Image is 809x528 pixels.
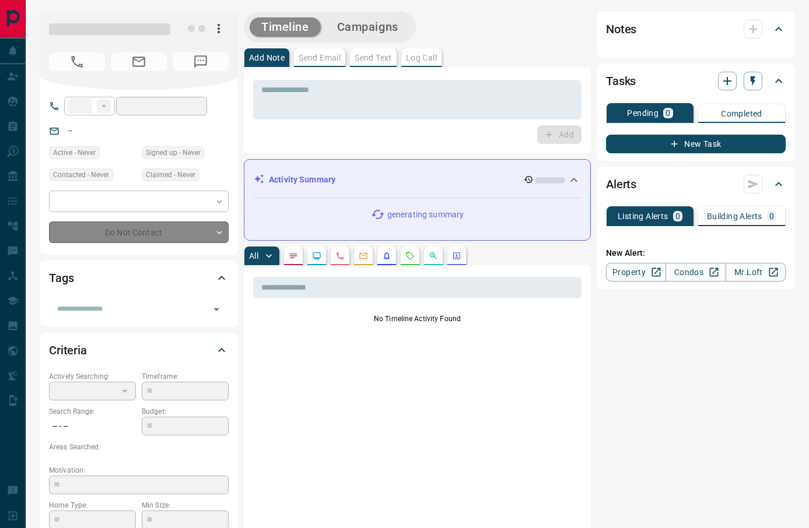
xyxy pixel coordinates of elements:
button: Timeline [250,17,321,37]
span: Signed up - Never [146,147,201,159]
p: Completed [721,110,762,118]
p: Min Size: [142,500,229,511]
p: Building Alerts [707,212,762,220]
svg: Emails [359,251,368,261]
span: Contacted - Never [53,169,109,181]
a: Mr.Loft [726,263,786,281]
svg: Opportunities [429,251,438,261]
div: Criteria [49,336,229,364]
button: Campaigns [325,17,410,37]
h2: Alerts [606,175,636,193]
svg: Agent Actions [452,251,461,261]
h2: Tasks [606,72,636,90]
h2: Notes [606,20,636,38]
p: Timeframe: [142,371,229,382]
svg: Notes [289,251,298,261]
div: Alerts [606,170,786,198]
div: Do Not Contact [49,221,229,243]
svg: Requests [405,251,415,261]
h2: Criteria [49,341,87,360]
button: Open [208,301,225,318]
span: No Number [49,52,105,71]
p: Activity Summary [269,174,335,186]
svg: Calls [335,251,345,261]
span: Active - Never [53,147,96,159]
p: Listing Alerts [618,212,668,220]
p: 0 [666,109,670,117]
div: Activity Summary [254,169,581,191]
span: Claimed - Never [146,169,195,181]
p: 0 [769,212,774,220]
p: Budget: [142,406,229,417]
p: New Alert: [606,247,786,259]
p: No Timeline Activity Found [253,314,582,324]
p: Actively Searching: [49,371,136,382]
p: Areas Searched: [49,442,229,452]
p: Pending [627,109,659,117]
h2: Tags [49,269,73,287]
svg: Listing Alerts [382,251,391,261]
span: No Number [173,52,229,71]
p: Motivation: [49,465,229,476]
span: No Email [111,52,167,71]
div: Notes [606,15,786,43]
a: -- [68,126,72,135]
p: Add Note [249,54,285,62]
a: Condos [666,263,726,281]
p: generating summary [387,209,464,221]
p: 0 [675,212,680,220]
svg: Lead Browsing Activity [312,251,321,261]
p: All [249,252,258,260]
p: Home Type: [49,500,136,511]
p: -- - -- [49,417,136,436]
button: New Task [606,135,786,153]
div: Tasks [606,67,786,95]
a: Property [606,263,666,281]
div: Tags [49,264,229,292]
p: Search Range: [49,406,136,417]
